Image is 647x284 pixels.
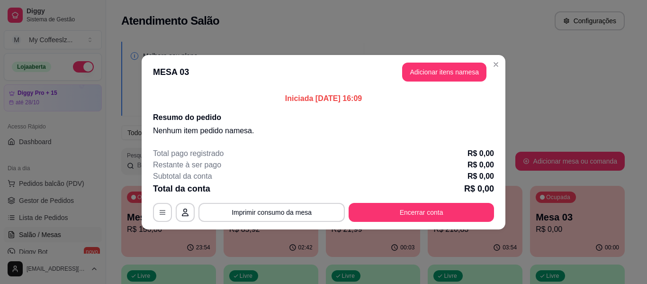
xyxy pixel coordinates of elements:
[402,63,486,82] button: Adicionar itens namesa
[153,148,224,159] p: Total pago registrado
[467,171,494,182] p: R$ 0,00
[153,125,494,137] p: Nenhum item pedido na mesa .
[153,171,212,182] p: Subtotal da conta
[349,203,494,222] button: Encerrar conta
[467,148,494,159] p: R$ 0,00
[142,55,505,89] header: MESA 03
[153,182,210,195] p: Total da conta
[153,159,221,171] p: Restante à ser pago
[464,182,494,195] p: R$ 0,00
[488,57,503,72] button: Close
[153,93,494,104] p: Iniciada [DATE] 16:09
[198,203,345,222] button: Imprimir consumo da mesa
[153,112,494,123] h2: Resumo do pedido
[467,159,494,171] p: R$ 0,00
